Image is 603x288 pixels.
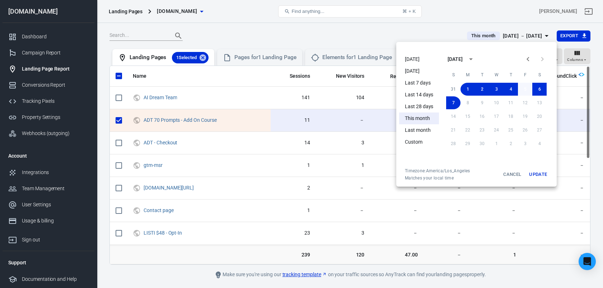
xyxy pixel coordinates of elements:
li: Custom [399,136,439,148]
li: [DATE] [399,65,439,77]
span: Sunday [447,68,460,82]
button: 4 [504,83,518,96]
button: 6 [532,83,547,96]
span: Matches your local time [405,175,470,181]
li: Last month [399,124,439,136]
li: Last 7 days [399,77,439,89]
li: [DATE] [399,53,439,65]
button: 31 [446,83,461,96]
div: Timezone: America/Los_Angeles [405,168,470,174]
span: Friday [519,68,532,82]
button: Cancel [501,168,524,181]
button: 5 [518,83,532,96]
li: Last 14 days [399,89,439,101]
button: 7 [446,96,461,109]
li: Last 28 days [399,101,439,112]
span: Wednesday [490,68,503,82]
button: 3 [489,83,504,96]
button: 2 [475,83,489,96]
span: Tuesday [476,68,489,82]
button: Update [527,168,550,181]
div: [DATE] [448,56,463,63]
button: 1 [461,83,475,96]
span: Saturday [533,68,546,82]
button: calendar view is open, switch to year view [465,53,477,65]
span: Monday [461,68,474,82]
li: This month [399,112,439,124]
button: Previous month [521,52,535,66]
span: Thursday [504,68,517,82]
div: Open Intercom Messenger [579,253,596,270]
